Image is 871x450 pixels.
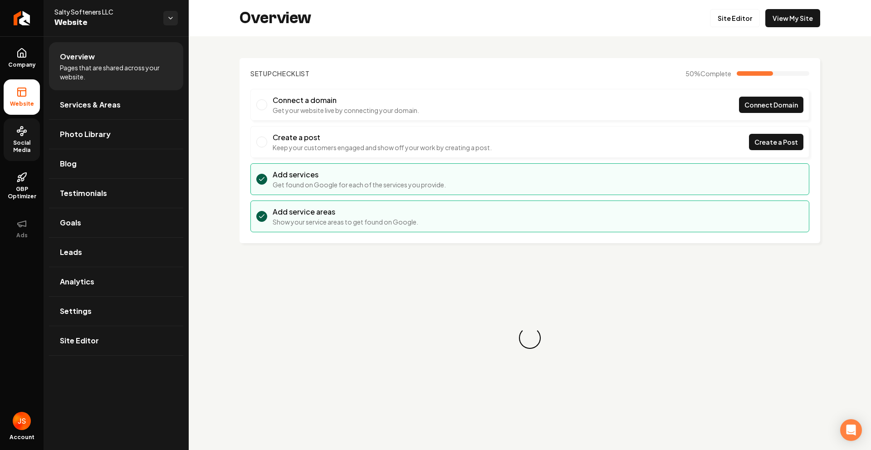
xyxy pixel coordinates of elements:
[60,247,82,258] span: Leads
[60,99,121,110] span: Services & Areas
[49,208,183,237] a: Goals
[840,419,862,441] div: Open Intercom Messenger
[273,169,446,180] h3: Add services
[60,276,94,287] span: Analytics
[240,9,311,27] h2: Overview
[273,217,418,226] p: Show your service areas to get found on Google.
[54,7,156,16] span: Salty Softeners LLC
[60,51,95,62] span: Overview
[765,9,820,27] a: View My Site
[49,267,183,296] a: Analytics
[754,137,798,147] span: Create a Post
[744,100,798,110] span: Connect Domain
[60,63,172,81] span: Pages that are shared across your website.
[273,180,446,189] p: Get found on Google for each of the services you provide.
[49,326,183,355] a: Site Editor
[273,143,492,152] p: Keep your customers engaged and show off your work by creating a post.
[685,69,731,78] span: 50 %
[60,188,107,199] span: Testimonials
[4,118,40,161] a: Social Media
[60,129,111,140] span: Photo Library
[60,335,99,346] span: Site Editor
[4,186,40,200] span: GBP Optimizer
[10,434,34,441] span: Account
[749,134,803,150] a: Create a Post
[60,158,77,169] span: Blog
[273,95,419,106] h3: Connect a domain
[273,132,492,143] h3: Create a post
[13,412,31,430] img: James Shamoun
[5,61,39,68] span: Company
[250,69,310,78] h2: Checklist
[710,9,760,27] a: Site Editor
[49,120,183,149] a: Photo Library
[13,232,31,239] span: Ads
[273,206,418,217] h3: Add service areas
[250,69,272,78] span: Setup
[4,211,40,246] button: Ads
[4,139,40,154] span: Social Media
[60,217,81,228] span: Goals
[273,106,419,115] p: Get your website live by connecting your domain.
[13,412,31,430] button: Open user button
[6,100,38,108] span: Website
[515,323,545,353] div: Loading
[49,90,183,119] a: Services & Areas
[739,97,803,113] a: Connect Domain
[49,179,183,208] a: Testimonials
[54,16,156,29] span: Website
[60,306,92,317] span: Settings
[14,11,30,25] img: Rebolt Logo
[4,165,40,207] a: GBP Optimizer
[49,149,183,178] a: Blog
[49,297,183,326] a: Settings
[700,69,731,78] span: Complete
[49,238,183,267] a: Leads
[4,40,40,76] a: Company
